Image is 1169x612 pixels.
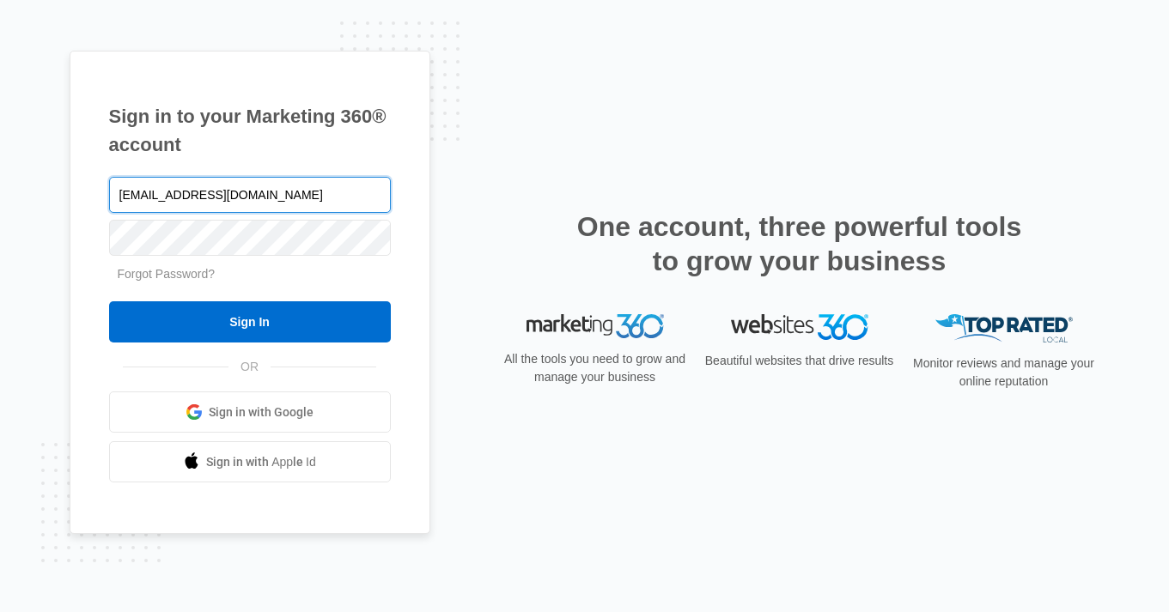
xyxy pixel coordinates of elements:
[499,350,691,386] p: All the tools you need to grow and manage your business
[109,177,391,213] input: Email
[731,314,868,339] img: Websites 360
[228,358,271,376] span: OR
[572,209,1027,278] h2: One account, three powerful tools to grow your business
[109,441,391,482] a: Sign in with Apple Id
[527,314,664,338] img: Marketing 360
[109,102,391,159] h1: Sign in to your Marketing 360® account
[206,453,316,471] span: Sign in with Apple Id
[118,267,216,281] a: Forgot Password?
[908,354,1100,391] p: Monitor reviews and manage your online reputation
[109,391,391,433] a: Sign in with Google
[703,352,896,370] p: Beautiful websites that drive results
[935,314,1073,342] img: Top Rated Local
[209,403,314,421] span: Sign in with Google
[109,301,391,342] input: Sign In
